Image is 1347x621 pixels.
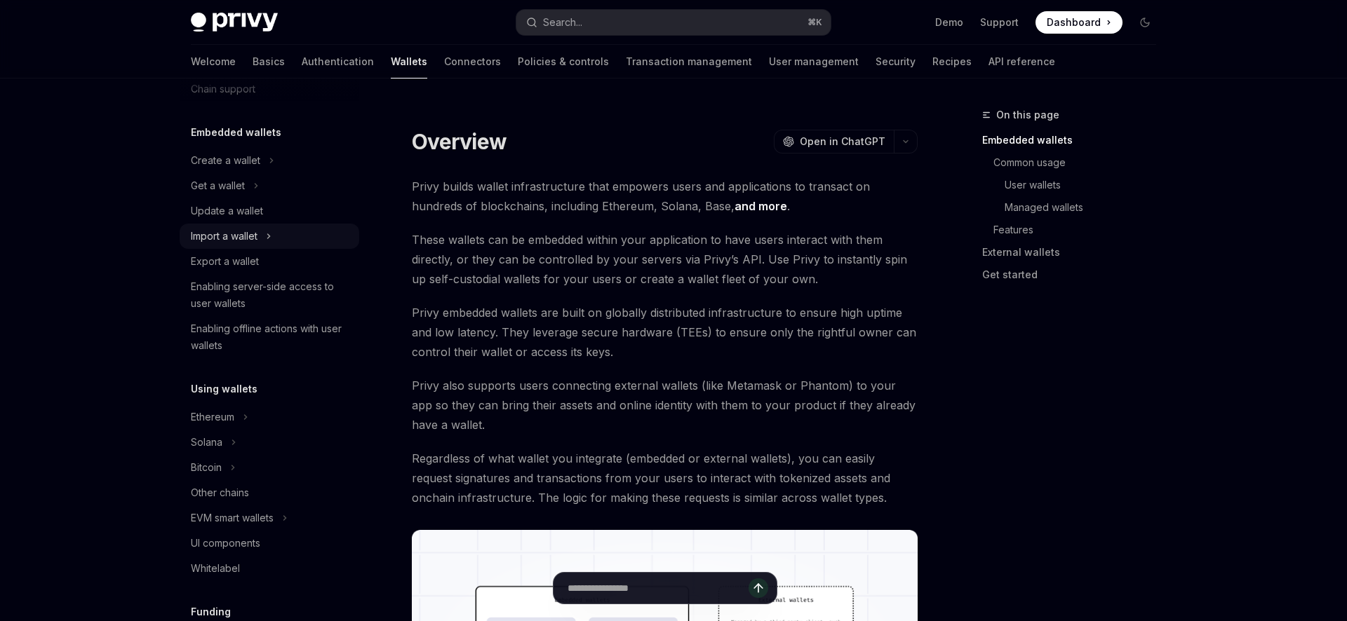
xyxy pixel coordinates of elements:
[543,14,582,31] div: Search...
[993,151,1167,174] a: Common usage
[1036,11,1122,34] a: Dashboard
[412,177,918,216] span: Privy builds wallet infrastructure that empowers users and applications to transact on hundreds o...
[993,219,1167,241] a: Features
[769,45,859,79] a: User management
[191,603,231,620] h5: Funding
[191,459,222,476] div: Bitcoin
[391,45,427,79] a: Wallets
[180,274,359,316] a: Enabling server-side access to user wallets
[180,249,359,274] a: Export a wallet
[253,45,285,79] a: Basics
[982,264,1167,286] a: Get started
[191,13,278,32] img: dark logo
[1005,196,1167,219] a: Managed wallets
[191,510,274,526] div: EVM smart wallets
[302,45,374,79] a: Authentication
[800,135,885,149] span: Open in ChatGPT
[1047,15,1101,29] span: Dashboard
[980,15,1019,29] a: Support
[412,449,918,507] span: Regardless of what wallet you integrate (embedded or external wallets), you can easily request si...
[518,45,609,79] a: Policies & controls
[191,484,249,501] div: Other chains
[412,303,918,362] span: Privy embedded wallets are built on globally distributed infrastructure to ensure high uptime and...
[191,278,351,312] div: Enabling server-side access to user wallets
[191,228,257,245] div: Import a wallet
[191,152,260,169] div: Create a wallet
[191,253,259,270] div: Export a wallet
[749,578,768,598] button: Send message
[180,198,359,224] a: Update a wallet
[444,45,501,79] a: Connectors
[516,10,831,35] button: Search...⌘K
[191,45,236,79] a: Welcome
[412,230,918,289] span: These wallets can be embedded within your application to have users interact with them directly, ...
[191,177,245,194] div: Get a wallet
[989,45,1055,79] a: API reference
[774,130,894,153] button: Open in ChatGPT
[412,129,507,154] h1: Overview
[191,409,234,425] div: Ethereum
[412,376,918,435] span: Privy also supports users connecting external wallets (like Metamask or Phantom) to your app so t...
[191,560,240,577] div: Whitelabel
[180,316,359,358] a: Enabling offline actions with user wallets
[191,434,222,451] div: Solana
[191,381,257,397] h5: Using wallets
[1005,174,1167,196] a: User wallets
[180,531,359,556] a: UI components
[932,45,972,79] a: Recipes
[876,45,916,79] a: Security
[180,480,359,505] a: Other chains
[626,45,752,79] a: Transaction management
[191,124,281,141] h5: Embedded wallets
[735,199,787,214] a: and more
[996,107,1059,123] span: On this page
[1134,11,1156,34] button: Toggle dark mode
[807,17,822,28] span: ⌘ K
[982,241,1167,264] a: External wallets
[982,129,1167,151] a: Embedded wallets
[180,556,359,581] a: Whitelabel
[191,203,263,219] div: Update a wallet
[191,320,351,354] div: Enabling offline actions with user wallets
[935,15,963,29] a: Demo
[191,535,260,552] div: UI components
